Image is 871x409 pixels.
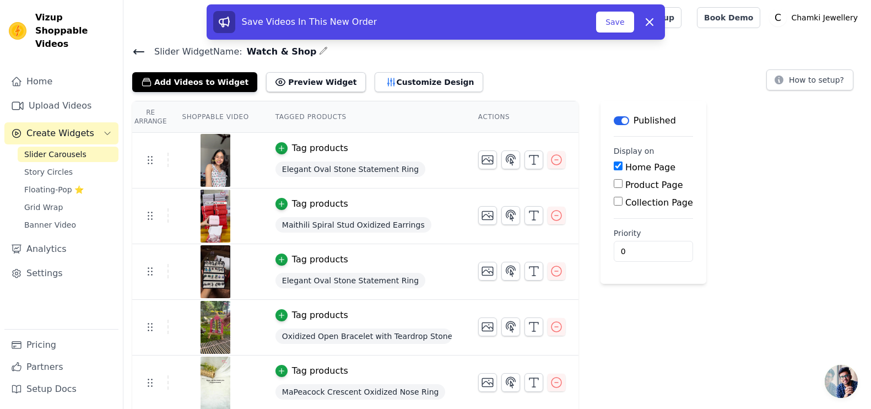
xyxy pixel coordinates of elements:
th: Actions [465,101,578,133]
button: Save [596,12,634,33]
span: Create Widgets [26,127,94,140]
img: reel-preview-tp1yce-3b.myshopify.com-3709808964851848824_47183924407.jpeg [200,301,231,354]
span: Oxidized Open Bracelet with Teardrop Stone [275,329,452,344]
label: Priority [614,228,693,239]
span: Slider Widget Name: [145,45,242,58]
span: Watch & Shop [242,45,317,58]
p: Published [634,114,676,127]
button: Change Thumbnail [478,373,497,392]
label: Product Page [625,180,683,190]
a: Floating-Pop ⭐ [18,182,118,197]
th: Shoppable Video [169,101,262,133]
div: Edit Name [319,44,328,59]
span: Banner Video [24,219,76,230]
button: Change Thumbnail [478,262,497,281]
button: Add Videos to Widget [132,72,257,92]
a: Grid Wrap [18,200,118,215]
button: Change Thumbnail [478,150,497,169]
div: Tag products [292,253,348,266]
button: Tag products [275,309,348,322]
a: Analytics [4,238,118,260]
div: Tag products [292,197,348,211]
button: Create Widgets [4,122,118,144]
a: Partners [4,356,118,378]
span: Grid Wrap [24,202,63,213]
label: Collection Page [625,197,693,208]
span: Slider Carousels [24,149,86,160]
a: Pricing [4,334,118,356]
span: Elegant Oval Stone Statement Ring [275,162,425,177]
span: Story Circles [24,166,73,177]
button: Customize Design [375,72,483,92]
a: Upload Videos [4,95,118,117]
a: Story Circles [18,164,118,180]
button: Change Thumbnail [478,317,497,336]
th: Re Arrange [132,101,169,133]
button: Tag products [275,197,348,211]
div: Tag products [292,142,348,155]
a: Settings [4,262,118,284]
button: How to setup? [766,69,853,90]
img: reel-preview-tp1yce-3b.myshopify.com-3699652910410863565_51655119795.jpeg [200,245,231,298]
span: Elegant Oval Stone Statement Ring [275,273,425,288]
label: Home Page [625,162,675,173]
span: Maithili Spiral Stud Oxidized Earrings [275,217,431,233]
a: Banner Video [18,217,118,233]
img: vizup-images-595b.jpg [200,134,231,187]
button: Tag products [275,253,348,266]
button: Preview Widget [266,72,365,92]
a: Setup Docs [4,378,118,400]
img: reel-preview-tp1yce-3b.myshopify.com-3707700642502597099_47183924407.jpeg [200,190,231,243]
a: Home [4,71,118,93]
button: Tag products [275,364,348,378]
legend: Display on [614,146,654,157]
button: Change Thumbnail [478,206,497,225]
a: Slider Carousels [18,147,118,162]
th: Tagged Products [262,101,465,133]
button: Tag products [275,142,348,155]
div: Open chat [825,365,858,398]
span: Save Videos In This New Order [242,17,377,27]
span: MaPeacock Crescent Oxidized Nose Ring [275,384,446,400]
div: Tag products [292,309,348,322]
a: How to setup? [766,77,853,88]
span: Floating-Pop ⭐ [24,184,84,195]
div: Tag products [292,364,348,378]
